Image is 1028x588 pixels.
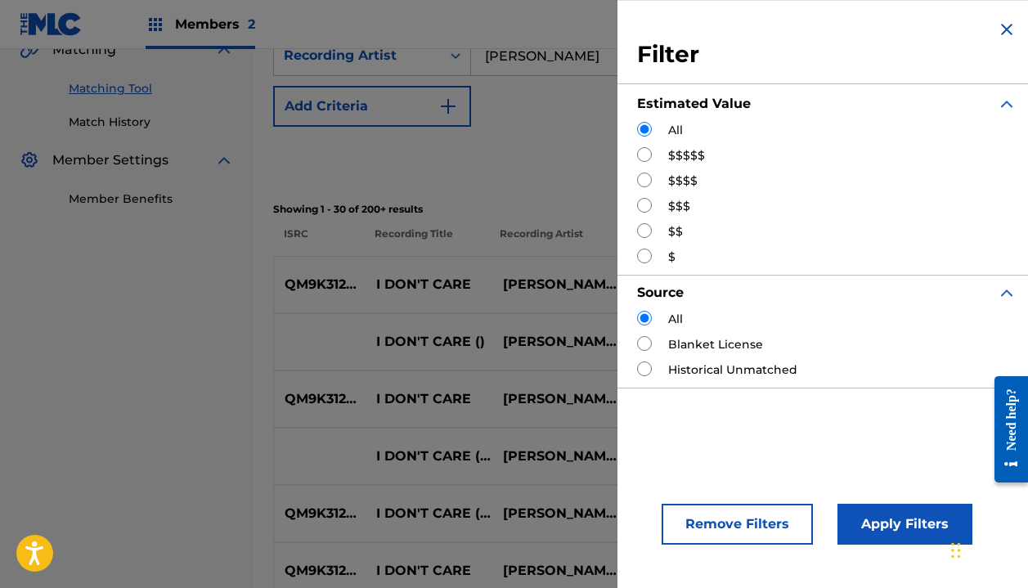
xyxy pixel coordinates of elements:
p: Recording Artist [488,227,613,256]
p: Recording Title [364,227,489,256]
p: [PERSON_NAME] [492,332,617,352]
a: Member Benefits [69,191,234,208]
button: Add Criteria [273,86,471,127]
a: Matching Tool [69,80,234,97]
img: MLC Logo [20,12,83,36]
label: $$ [668,223,683,240]
label: $ [668,249,676,266]
span: Members [175,15,255,34]
img: expand [997,94,1017,114]
label: All [668,311,683,328]
img: Matching [20,40,40,60]
span: Matching [52,40,116,60]
p: I DON'T CARE (INSTRUMENTAL) [366,504,492,523]
iframe: Chat Widget [946,509,1028,588]
button: Remove Filters [662,504,813,545]
p: Showing 1 - 30 of 200+ results [273,202,1008,217]
img: Top Rightsholders [146,15,165,34]
label: Historical Unmatched [668,361,797,379]
p: I DON'T CARE [366,561,492,581]
strong: Estimated Value [637,96,751,111]
p: [PERSON_NAME]|[PERSON_NAME] [492,561,617,581]
p: QM9K31200388 [274,275,366,294]
img: expand [214,150,234,170]
div: Recording Artist [284,46,431,65]
div: Drag [951,526,961,575]
img: close [997,20,1017,39]
label: $$$$ [668,173,698,190]
img: Member Settings [20,150,39,170]
img: expand [214,40,234,60]
p: I DON'T CARE [366,389,492,409]
span: 2 [248,16,255,32]
p: I DON'T CARE [366,275,492,294]
strong: Source [637,285,684,300]
p: [PERSON_NAME] [492,447,617,466]
a: Match History [69,114,234,131]
p: [PERSON_NAME] [492,504,617,523]
p: Writer(s) [613,227,738,256]
h3: Filter [637,40,1017,70]
p: QM9K31200397 [274,561,366,581]
label: All [668,122,683,139]
label: $$$$$ [668,147,705,164]
iframe: Resource Center [982,362,1028,497]
img: expand [997,283,1017,303]
img: 9d2ae6d4665cec9f34b9.svg [438,97,458,116]
button: Apply Filters [837,504,972,545]
p: [PERSON_NAME] [492,275,617,294]
label: Blanket License [668,336,763,353]
p: I DON'T CARE (INSTRUMENTAL) [366,447,492,466]
span: Member Settings [52,150,168,170]
p: QM9K31200397 [274,504,366,523]
label: $$$ [668,198,690,215]
p: I DON'T CARE () [366,332,492,352]
p: ISRC [273,227,364,256]
p: QM9K31200397 [274,389,366,409]
p: [PERSON_NAME] [492,389,617,409]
